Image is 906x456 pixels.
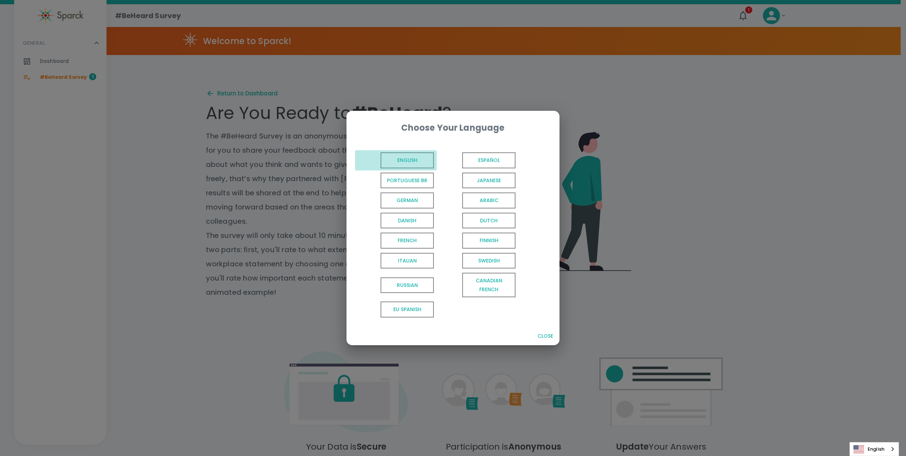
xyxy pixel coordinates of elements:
[534,330,557,343] button: Close
[381,192,434,208] span: German
[355,299,437,320] button: EU Spanish
[462,192,515,208] span: Arabic
[462,173,515,189] span: Japanese
[355,190,437,211] button: German
[437,150,518,170] button: Español
[850,442,899,456] div: Language
[355,150,437,170] button: English
[381,302,434,317] span: EU Spanish
[437,211,518,231] button: Dutch
[355,211,437,231] button: Danish
[355,251,437,271] button: Italian
[437,230,518,251] button: Finnish
[462,152,515,168] span: Español
[381,277,434,293] span: Russian
[381,253,434,269] span: Italian
[358,122,548,134] div: Choose Your Language
[462,253,515,269] span: Swedish
[381,152,434,168] span: English
[355,230,437,251] button: French
[355,271,437,299] button: Russian
[462,273,515,297] span: Canadian French
[355,170,437,191] button: Portuguese BR
[437,251,518,271] button: Swedish
[437,271,518,299] button: Canadian French
[462,233,515,249] span: Finnish
[381,173,434,189] span: Portuguese BR
[381,233,434,249] span: French
[850,443,899,456] a: English
[850,442,899,456] aside: Language selected: English
[381,213,434,229] span: Danish
[437,190,518,211] button: Arabic
[462,213,515,229] span: Dutch
[437,170,518,191] button: Japanese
